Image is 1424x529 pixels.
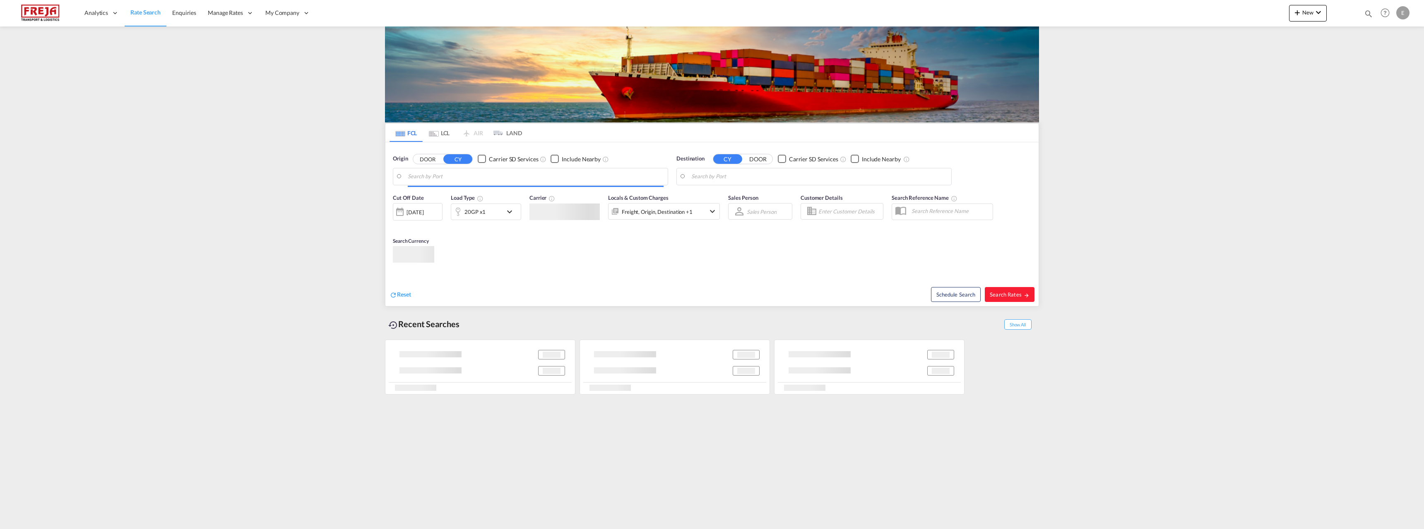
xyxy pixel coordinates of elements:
md-icon: icon-information-outline [477,195,483,202]
md-icon: icon-magnify [1364,9,1373,18]
button: CY [443,154,472,164]
span: Customer Details [801,194,842,201]
md-icon: icon-backup-restore [388,320,398,330]
md-icon: icon-refresh [390,291,397,299]
span: Origin [393,155,408,163]
md-icon: icon-chevron-down [1313,7,1323,17]
div: E [1396,6,1410,19]
md-icon: Unchecked: Ignores neighbouring ports when fetching rates.Checked : Includes neighbouring ports w... [602,156,609,163]
md-icon: icon-chevron-down [707,206,717,216]
div: 20GP x1icon-chevron-down [451,203,521,220]
button: DOOR [413,154,442,164]
button: CY [713,154,742,164]
span: Locals & Custom Charges [608,194,669,201]
md-tab-item: FCL [390,124,423,142]
md-pagination-wrapper: Use the left and right arrow keys to navigate between tabs [390,124,522,142]
div: [DATE] [393,203,443,220]
md-icon: Unchecked: Ignores neighbouring ports when fetching rates.Checked : Includes neighbouring ports w... [903,156,910,163]
span: Sales Person [728,194,758,201]
div: Help [1378,6,1396,21]
span: Enquiries [172,9,196,16]
span: Search Rates [990,291,1030,298]
md-datepicker: Select [393,220,399,231]
img: 586607c025bf11f083711d99603023e7.png [12,4,68,22]
div: Carrier SD Services [489,155,538,163]
input: Search Reference Name [907,205,993,217]
md-icon: icon-chevron-down [505,207,519,217]
div: Carrier SD Services [789,155,838,163]
button: Search Ratesicon-arrow-right [985,287,1034,302]
button: icon-plus 400-fgNewicon-chevron-down [1289,5,1327,22]
span: Search Reference Name [892,194,957,201]
span: Manage Rates [208,9,243,17]
md-icon: The selected Trucker/Carrierwill be displayed in the rate results If the rates are from another f... [548,195,555,202]
div: 20GP x1 [464,206,486,218]
span: Reset [397,291,411,298]
md-icon: Unchecked: Search for CY (Container Yard) services for all selected carriers.Checked : Search for... [840,156,847,163]
span: Cut Off Date [393,194,424,201]
input: Search by Port [691,170,947,183]
div: Recent Searches [385,315,463,333]
div: Include Nearby [862,155,901,163]
button: DOOR [743,154,772,164]
md-tab-item: LCL [423,124,456,142]
span: Show All [1004,319,1032,330]
span: Help [1378,6,1392,20]
div: Freight Origin Destination Factory Stuffingicon-chevron-down [608,203,720,220]
div: Include Nearby [562,155,601,163]
div: Origin DOOR CY Checkbox No InkUnchecked: Search for CY (Container Yard) services for all selected... [385,142,1039,306]
div: icon-magnify [1364,9,1373,22]
input: Enter Customer Details [818,205,880,218]
md-icon: icon-plus 400-fg [1292,7,1302,17]
md-checkbox: Checkbox No Ink [851,155,901,163]
md-icon: icon-arrow-right [1024,292,1030,298]
img: LCL+%26+FCL+BACKGROUND.png [385,26,1039,122]
div: icon-refreshReset [390,290,411,299]
span: My Company [265,9,299,17]
span: Destination [676,155,705,163]
span: Analytics [84,9,108,17]
span: New [1292,9,1323,16]
div: Freight Origin Destination Factory Stuffing [622,206,693,218]
input: Search by Port [408,170,664,183]
md-select: Sales Person [746,206,777,218]
span: Search Currency [393,238,429,244]
span: Carrier [529,194,555,201]
md-icon: Your search will be saved by the below given name [951,195,957,202]
md-checkbox: Checkbox No Ink [478,155,538,163]
md-checkbox: Checkbox No Ink [551,155,601,163]
md-icon: Unchecked: Search for CY (Container Yard) services for all selected carriers.Checked : Search for... [540,156,546,163]
span: Load Type [451,194,483,201]
span: Rate Search [130,9,161,16]
md-checkbox: Checkbox No Ink [778,155,838,163]
md-tab-item: LAND [489,124,522,142]
div: [DATE] [407,208,423,216]
button: Note: By default Schedule search will only considerorigin ports, destination ports and cut off da... [931,287,981,302]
